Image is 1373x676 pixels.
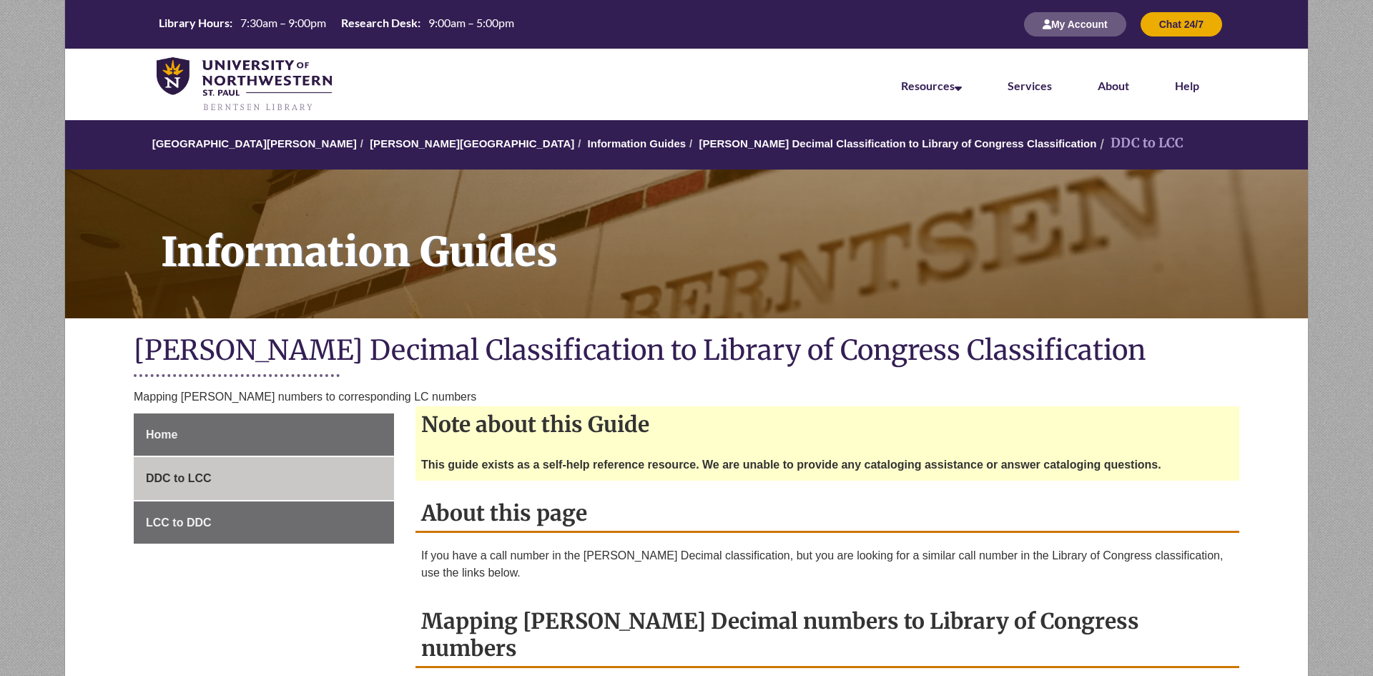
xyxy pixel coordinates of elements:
[134,391,476,403] span: Mapping [PERSON_NAME] numbers to corresponding LC numbers
[157,57,332,113] img: UNWSP Library Logo
[145,170,1308,300] h1: Information Guides
[335,15,423,31] th: Research Desk:
[146,472,212,484] span: DDC to LCC
[699,137,1096,150] a: [PERSON_NAME] Decimal Classification to Library of Congress Classification
[370,137,574,150] a: [PERSON_NAME][GEOGRAPHIC_DATA]
[134,333,1239,371] h1: [PERSON_NAME] Decimal Classification to Library of Congress Classification
[1024,12,1126,36] button: My Account
[240,16,326,29] span: 7:30am – 9:00pm
[1024,18,1126,30] a: My Account
[415,406,1239,442] h2: Note about this Guide
[1141,18,1222,30] a: Chat 24/7
[153,15,520,33] table: Hours Today
[152,137,357,150] a: [GEOGRAPHIC_DATA][PERSON_NAME]
[134,413,394,456] a: Home
[415,603,1239,668] h2: Mapping [PERSON_NAME] Decimal numbers to Library of Congress numbers
[421,547,1234,582] p: If you have a call number in the [PERSON_NAME] Decimal classification, but you are looking for a ...
[588,137,686,150] a: Information Guides
[428,16,514,29] span: 9:00am – 5:00pm
[1141,12,1222,36] button: Chat 24/7
[1096,133,1183,154] li: DDC to LCC
[134,501,394,544] a: LCC to DDC
[146,516,212,529] span: LCC to DDC
[1008,79,1052,92] a: Services
[415,495,1239,533] h2: About this page
[65,170,1308,318] a: Information Guides
[153,15,520,34] a: Hours Today
[1175,79,1199,92] a: Help
[153,15,235,31] th: Library Hours:
[901,79,962,92] a: Resources
[134,413,394,544] div: Guide Page Menu
[134,457,394,500] a: DDC to LCC
[421,459,1161,471] strong: This guide exists as a self-help reference resource. We are unable to provide any cataloging assi...
[1098,79,1129,92] a: About
[146,428,177,441] span: Home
